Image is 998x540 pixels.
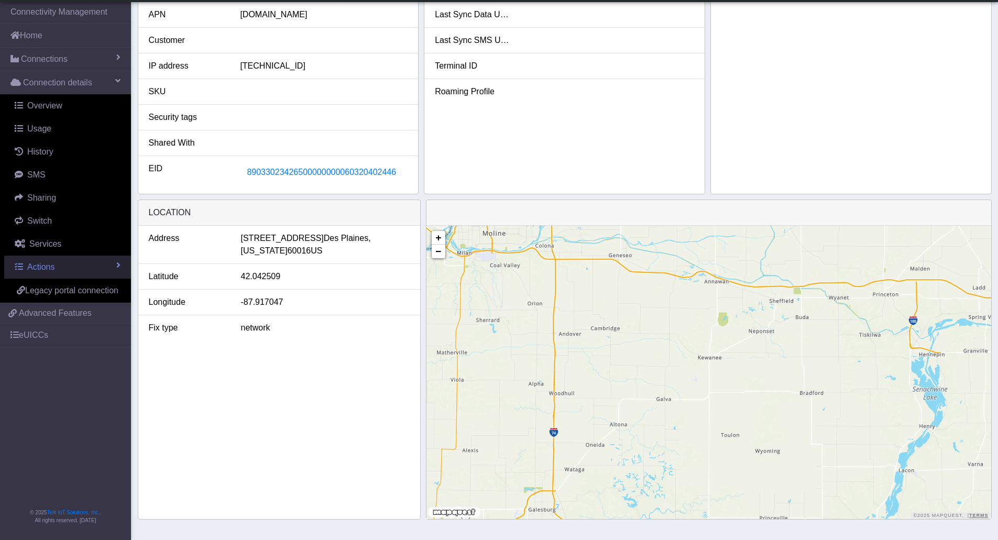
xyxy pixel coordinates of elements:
div: LOCATION [138,200,420,226]
span: Advanced Features [19,307,92,319]
div: [TECHNICAL_ID] [232,60,415,72]
div: APN [141,8,233,21]
a: Zoom in [432,231,445,245]
span: 89033023426500000000060320402446 [247,168,396,177]
span: Usage [27,124,51,133]
span: US [311,245,322,257]
div: Last Sync SMS Usage [427,34,519,47]
div: IP address [141,60,233,72]
div: ©2025 MapQuest, | [911,512,991,519]
div: Terminal ID [427,60,519,72]
a: History [4,140,131,163]
span: Sharing [27,193,56,202]
span: Connection details [23,76,92,89]
div: Last Sync Data Usage [427,8,519,21]
div: EID [141,162,233,182]
span: Services [29,239,61,248]
div: network [233,322,418,334]
div: -87.917047 [233,296,418,308]
span: Connections [21,53,68,65]
a: Sharing [4,186,131,210]
div: Roaming Profile [427,85,519,98]
button: 89033023426500000000060320402446 [240,162,403,182]
span: Des Plaines, [324,232,371,245]
a: SMS [4,163,131,186]
div: Customer [141,34,233,47]
a: Telit IoT Solutions, Inc. [47,510,100,515]
a: Switch [4,210,131,233]
div: Latitude [141,270,233,283]
a: Zoom out [432,245,445,258]
div: Security tags [141,111,233,124]
a: Terms [969,513,989,518]
span: [US_STATE] [241,245,288,257]
a: Actions [4,256,131,279]
span: Overview [27,101,62,110]
div: Address [141,232,233,257]
span: Switch [27,216,52,225]
span: [STREET_ADDRESS] [241,232,324,245]
div: 42.042509 [233,270,418,283]
div: [DOMAIN_NAME] [232,8,415,21]
span: Actions [27,262,54,271]
a: Services [4,233,131,256]
a: Usage [4,117,131,140]
span: 60016 [288,245,311,257]
div: Longitude [141,296,233,308]
a: Overview [4,94,131,117]
div: SKU [141,85,233,98]
span: Legacy portal connection [25,286,118,295]
span: History [27,147,53,156]
span: SMS [27,170,46,179]
div: Shared With [141,137,233,149]
div: Fix type [141,322,233,334]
